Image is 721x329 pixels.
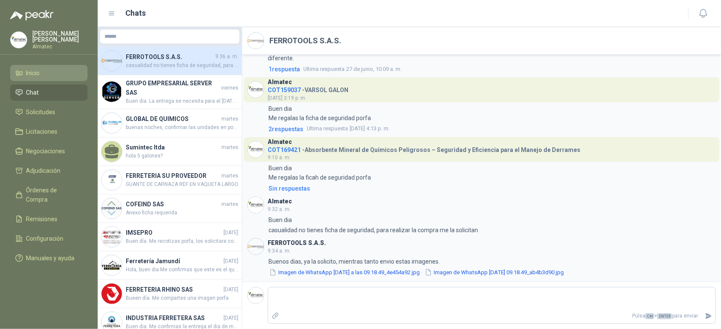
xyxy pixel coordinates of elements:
[223,314,238,322] span: [DATE]
[26,214,58,224] span: Remisiones
[98,138,242,166] a: Sumintec ltdamarteshola 5 galones?
[10,182,88,208] a: Órdenes de Compra
[303,65,401,73] span: 27 de junio, 10:09 a. m.
[10,231,88,247] a: Configuración
[215,53,238,61] span: 9:36 a. m.
[26,146,65,156] span: Negociaciones
[126,256,222,266] h4: Ferretería Jamundí
[102,113,122,133] img: Company Logo
[223,229,238,237] span: [DATE]
[268,144,580,152] h4: - Absorbente Mineral de Químicos Peligrosos – Seguridad y Eficiencia para el Manejo de Derrames
[10,65,88,81] a: Inicio
[248,197,264,213] img: Company Logo
[32,44,88,49] p: Almatec
[268,140,292,144] h3: Almatec
[701,309,715,323] button: Enviar
[10,84,88,101] a: Chat
[223,257,238,265] span: [DATE]
[126,237,238,245] span: Buen día. Me recotizas porfa, los solicitare contigo, pero con el momento solo 20 pares
[126,143,220,152] h4: Sumintec ltda
[98,194,242,223] a: Company LogoCOFEIND SASmartesAnexo ficha requerida
[424,268,565,277] button: Imagen de WhatsApp [DATE] 09.18.49_ab4b3d90.jpg
[269,268,421,277] button: Imagen de WhatsApp [DATE] a las 09.18.49_4e454a92.jpg
[126,285,222,294] h4: FERRETERIA RHINO SAS
[126,180,238,188] span: GUANTE DE CARNAZA REF EN VAQUETA LARGO
[126,171,220,180] h4: FERRETERIA SU PROVEEDOR
[26,127,58,136] span: Licitaciones
[26,107,56,117] span: Solicitudes
[221,143,238,152] span: martes
[102,82,122,102] img: Company Logo
[26,166,61,175] span: Adjudicación
[268,155,291,160] span: 9:10 a. m.
[645,313,654,319] span: Ctrl
[126,152,238,160] span: hola 5 galones?
[102,255,122,276] img: Company Logo
[26,186,79,204] span: Órdenes de Compra
[267,65,716,74] a: 1respuestaUltima respuesta27 de junio, 10:09 a. m.
[267,184,716,193] a: Sin respuestas
[102,284,122,304] img: Company Logo
[26,68,40,78] span: Inicio
[32,31,88,42] p: [PERSON_NAME] [PERSON_NAME]
[268,309,283,323] label: Adjuntar archivos
[223,286,238,294] span: [DATE]
[268,87,301,93] span: COT159037
[283,309,702,323] p: Pulsa + para enviar
[10,250,88,266] a: Manuales y ayuda
[268,241,326,245] h3: FERROTOOLS S.A.S.
[26,88,39,97] span: Chat
[98,75,242,109] a: Company LogoGRUPO EMPRESARIAL SERVER SASviernesBuen dia. La entrega se necesita para el [DATE][PE...
[10,124,88,140] a: Licitaciones
[11,32,27,48] img: Company Logo
[126,228,222,237] h4: IMSEPRO
[248,287,264,304] img: Company Logo
[126,124,238,132] span: buenas noches, confirmar las unidades en por litro? galon? cuñete?
[98,223,242,251] a: Company LogoIMSEPRO[DATE]Buen día. Me recotizas porfa, los solicitare contigo, pero con el moment...
[269,104,371,123] p: Buen dia Me regalas la ficha de seguridad porfa
[267,124,716,134] a: 2respuestasUltima respuesta[DATE] 4:13 p. m.
[221,200,238,208] span: martes
[10,163,88,179] a: Adjudicación
[268,199,292,204] h3: Almatec
[307,124,390,133] span: [DATE] 4:13 p. m.
[10,143,88,159] a: Negociaciones
[98,47,242,75] a: Company LogoFERROTOOLS S.A.S.9:36 a. m.casualidad no tienes ficha de seguridad, para realizar la ...
[98,166,242,194] a: Company LogoFERRETERIA SU PROVEEDORmartesGUANTE DE CARNAZA REF EN VAQUETA LARGO
[126,209,238,217] span: Anexo ficha requerida
[269,215,292,225] p: Buen dia
[98,251,242,280] a: Company LogoFerretería Jamundí[DATE]Hola, buen dia Me confirmas que este es el que estoy solicita...
[10,211,88,227] a: Remisiones
[269,65,300,74] span: 1 respuesta
[26,234,64,243] span: Configuración
[269,257,565,266] p: Buenos dias, ya la solicito, mientras tanto envio estas imagenes.
[126,79,219,97] h4: GRUPO EMPRESARIAL SERVER SAS
[126,266,238,274] span: Hola, buen dia Me confirmas que este es el que estoy solicitando porfa Es que en el de 4 pusiste ...
[102,198,122,219] img: Company Logo
[269,35,341,47] h2: FERROTOOLS S.A.S.
[126,62,238,70] span: casualidad no tienes ficha de seguridad, para realizar la compra me la solicitan
[98,109,242,138] a: Company LogoGLOBAL DE QUIMICOSmartesbuenas noches, confirmar las unidades en por litro? galon? cu...
[269,184,310,193] div: Sin respuestas
[102,170,122,190] img: Company Logo
[268,95,306,101] span: [DATE] 3:19 p. m.
[268,248,291,254] span: 9:34 a. m.
[221,115,238,123] span: martes
[248,33,264,49] img: Company Logo
[268,146,301,153] span: COT169421
[307,124,348,133] span: Ultima respuesta
[102,51,122,71] img: Company Logo
[303,65,345,73] span: Ultima respuesta
[221,172,238,180] span: martes
[248,239,264,255] img: Company Logo
[126,52,214,62] h4: FERROTOOLS S.A.S.
[268,84,348,93] h4: - VARSOL GALON
[268,80,292,84] h3: Almatec
[269,163,371,182] p: Buen dia Me regalas la ficah de seguridad porfa
[126,97,238,105] span: Buen dia. La entrega se necesita para el [DATE][PERSON_NAME]
[102,227,122,247] img: Company Logo
[126,7,146,19] h1: Chats
[98,280,242,308] a: Company LogoFERRETERIA RHINO SAS[DATE]Bueen día. Me compartes una imagen porfa
[221,84,238,92] span: viernes
[126,114,220,124] h4: GLOBAL DE QUIMICOS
